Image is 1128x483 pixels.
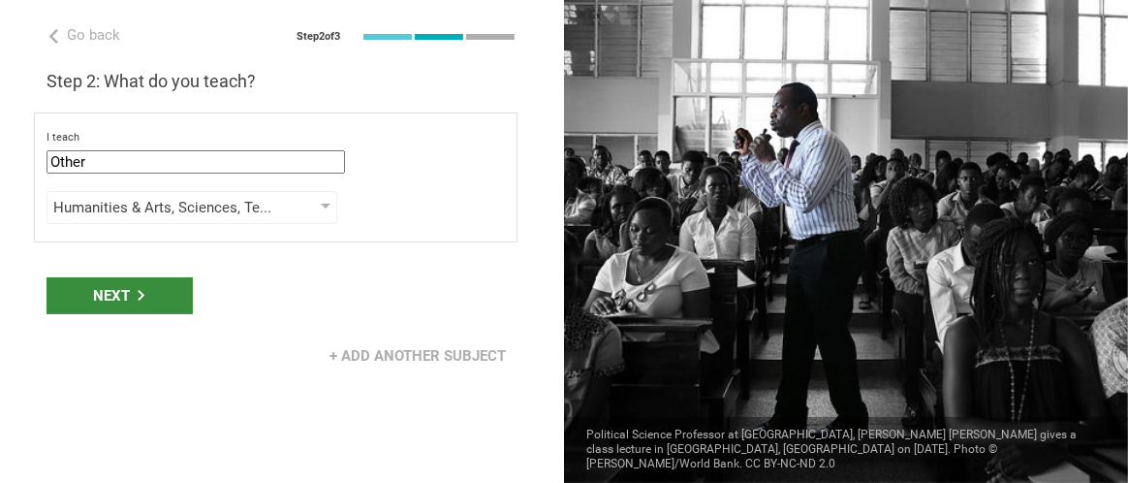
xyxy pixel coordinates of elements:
span: Go back [67,26,120,44]
input: subject or discipline [47,150,345,174]
h3: Step 2: What do you teach? [47,70,517,93]
div: I teach [47,131,505,145]
div: Humanities & Arts, Sciences, Technology [53,198,275,217]
div: Step 2 of 3 [297,30,340,44]
div: Next [47,277,193,314]
div: + Add another subject [318,338,517,374]
div: Political Science Professor at [GEOGRAPHIC_DATA], [PERSON_NAME] [PERSON_NAME] gives a class lectu... [564,417,1128,483]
